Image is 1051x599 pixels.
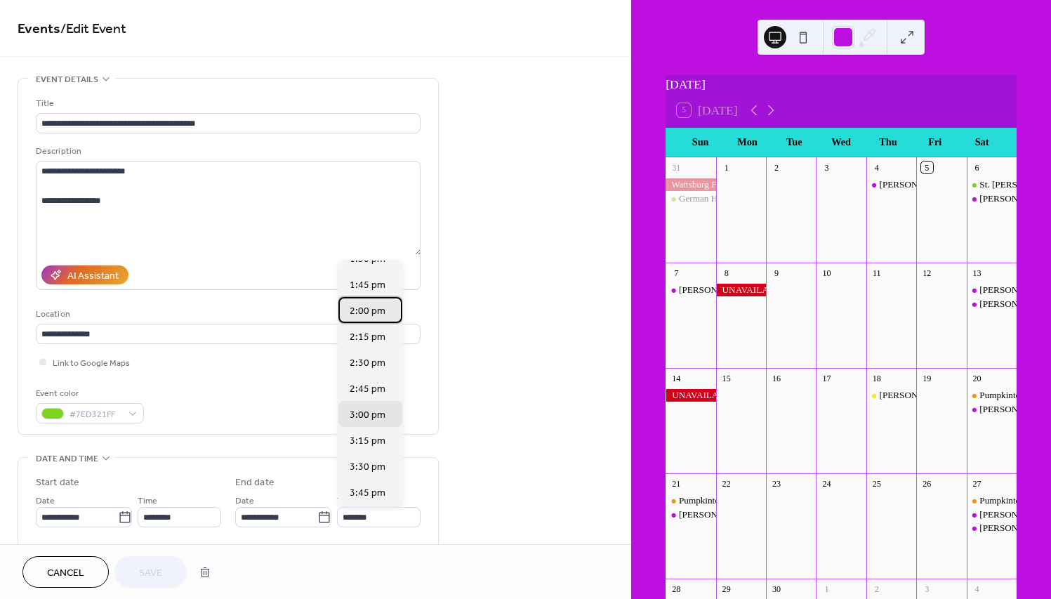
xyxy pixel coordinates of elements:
div: Thu [865,128,912,157]
button: Cancel [22,556,109,588]
div: UNAVAILABLE [666,389,715,402]
div: Daniel Masarick [967,508,1017,521]
div: 26 [921,478,933,489]
div: 25 [871,478,883,489]
div: Pumpkintown [979,389,1031,402]
div: 17 [821,372,833,384]
div: 2 [771,162,783,173]
div: Fri [911,128,958,157]
div: Location [36,307,418,322]
div: Keija Fredrick [967,522,1017,534]
div: [PERSON_NAME] [679,284,753,296]
div: 12 [921,267,933,279]
div: 15 [720,372,732,384]
div: Hope Eggleston [967,284,1017,296]
span: 3:00 pm [350,407,385,422]
div: 21 [670,478,682,489]
span: Event details [36,72,98,87]
div: 27 [971,478,983,489]
span: Link to Google Maps [53,356,130,371]
div: Pumpkintown [967,494,1017,507]
div: 4 [871,162,883,173]
span: 2:00 pm [350,303,385,318]
span: 3:45 pm [350,485,385,500]
div: 8 [720,267,732,279]
div: Pumpkintown [979,494,1031,507]
div: 29 [720,583,732,595]
div: Alexis Mieszczak [967,403,1017,416]
div: 30 [771,583,783,595]
div: Start date [36,475,79,490]
div: 11 [871,267,883,279]
span: Time [138,494,157,508]
div: 1 [821,583,833,595]
div: 13 [971,267,983,279]
div: 18 [871,372,883,384]
div: Tue [771,128,818,157]
span: #7ED321FF [70,407,121,422]
div: 19 [921,372,933,384]
div: Wed [818,128,865,157]
div: 2 [871,583,883,595]
div: 14 [670,372,682,384]
span: 2:30 pm [350,355,385,370]
div: [DATE] [666,75,1017,93]
div: Barber National Institute Founder's Day [866,389,916,402]
button: AI Assistant [41,265,128,284]
div: Jordyn Malina [967,298,1017,310]
div: German Heritage Festival [666,192,715,205]
div: Katelyn Cook [866,178,916,191]
span: Cancel [47,566,84,581]
div: AI Assistant [67,269,119,284]
span: 1:45 pm [350,277,385,292]
a: Events [18,15,60,43]
div: 3 [821,162,833,173]
div: Meishia McKnight [967,192,1017,205]
div: German Heritage Festival [679,192,774,205]
div: 9 [771,267,783,279]
div: Hailey Wilhelm [666,508,715,521]
div: Sat [958,128,1005,157]
span: 2:15 pm [350,329,385,344]
div: 20 [971,372,983,384]
span: 3:30 pm [350,459,385,474]
div: Wattsburg Fair (UNAVAILABLE) [666,178,715,191]
div: End date [235,475,275,490]
div: Event color [36,386,141,401]
span: 2:45 pm [350,381,385,396]
div: Pumpkintown [967,389,1017,402]
div: 22 [720,478,732,489]
div: 5 [921,162,933,173]
div: 1 [720,162,732,173]
div: 3 [921,583,933,595]
div: 16 [771,372,783,384]
span: Date and time [36,452,98,466]
div: Title [36,96,418,111]
div: 24 [821,478,833,489]
span: Time [337,494,357,508]
div: Pumpkintown [666,494,715,507]
div: 31 [670,162,682,173]
div: St. Greg's Back to School Carnival (PENDING) [967,178,1017,191]
div: UNAVAILABLE [716,284,766,296]
div: 6 [971,162,983,173]
span: 3:15 pm [350,433,385,448]
div: 23 [771,478,783,489]
div: 7 [670,267,682,279]
div: 28 [670,583,682,595]
div: Mon [724,128,771,157]
div: 4 [971,583,983,595]
div: Pumpkintown [679,494,731,507]
div: [PERSON_NAME] [679,508,753,521]
span: Date [36,494,55,508]
div: Sun [677,128,724,157]
div: 10 [821,267,833,279]
span: Date [235,494,254,508]
div: Briana Gomez [666,284,715,296]
div: [PERSON_NAME] [880,178,953,191]
span: / Edit Event [60,15,126,43]
div: Description [36,144,418,159]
